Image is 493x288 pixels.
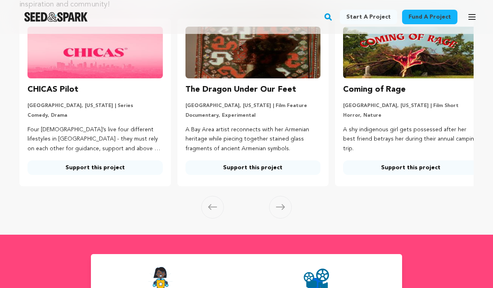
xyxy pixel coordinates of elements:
[27,103,163,109] p: [GEOGRAPHIC_DATA], [US_STATE] | Series
[185,103,321,109] p: [GEOGRAPHIC_DATA], [US_STATE] | Film Feature
[27,27,163,78] img: CHICAS Pilot image
[27,112,163,119] p: Comedy, Drama
[185,83,296,96] h3: The Dragon Under Our Feet
[343,160,478,175] a: Support this project
[343,27,478,78] img: Coming of Rage image
[185,125,321,154] p: A Bay Area artist reconnects with her Armenian heritage while piecing together stained glass frag...
[185,160,321,175] a: Support this project
[24,12,88,22] a: Seed&Spark Homepage
[185,27,321,78] img: The Dragon Under Our Feet image
[343,125,478,154] p: A shy indigenous girl gets possessed after her best friend betrays her during their annual campin...
[402,10,457,24] a: Fund a project
[24,12,88,22] img: Seed&Spark Logo Dark Mode
[343,103,478,109] p: [GEOGRAPHIC_DATA], [US_STATE] | Film Short
[340,10,397,24] a: Start a project
[343,112,478,119] p: Horror, Nature
[185,112,321,119] p: Documentary, Experimental
[27,160,163,175] a: Support this project
[27,125,163,154] p: Four [DEMOGRAPHIC_DATA]’s live four different lifestyles in [GEOGRAPHIC_DATA] - they must rely on...
[27,83,78,96] h3: CHICAS Pilot
[343,83,406,96] h3: Coming of Rage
